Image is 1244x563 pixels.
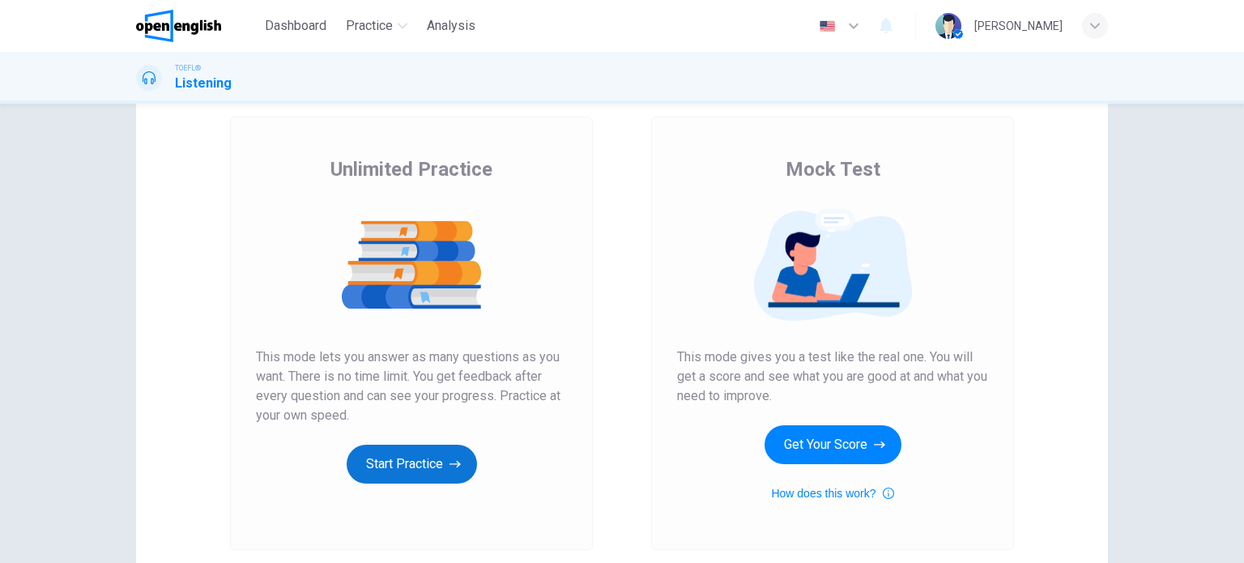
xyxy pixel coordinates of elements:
button: Analysis [420,11,482,41]
h1: Listening [175,74,232,93]
span: Mock Test [786,156,880,182]
button: How does this work? [771,484,893,503]
button: Start Practice [347,445,477,484]
button: Get Your Score [765,425,901,464]
a: OpenEnglish logo [136,10,258,42]
span: Analysis [427,16,475,36]
span: Unlimited Practice [330,156,492,182]
span: TOEFL® [175,62,201,74]
img: en [817,20,837,32]
span: Dashboard [265,16,326,36]
span: Practice [346,16,393,36]
span: This mode gives you a test like the real one. You will get a score and see what you are good at a... [677,348,988,406]
button: Practice [339,11,414,41]
button: Dashboard [258,11,333,41]
span: This mode lets you answer as many questions as you want. There is no time limit. You get feedback... [256,348,567,425]
img: Profile picture [935,13,961,39]
img: OpenEnglish logo [136,10,221,42]
div: [PERSON_NAME] [974,16,1063,36]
